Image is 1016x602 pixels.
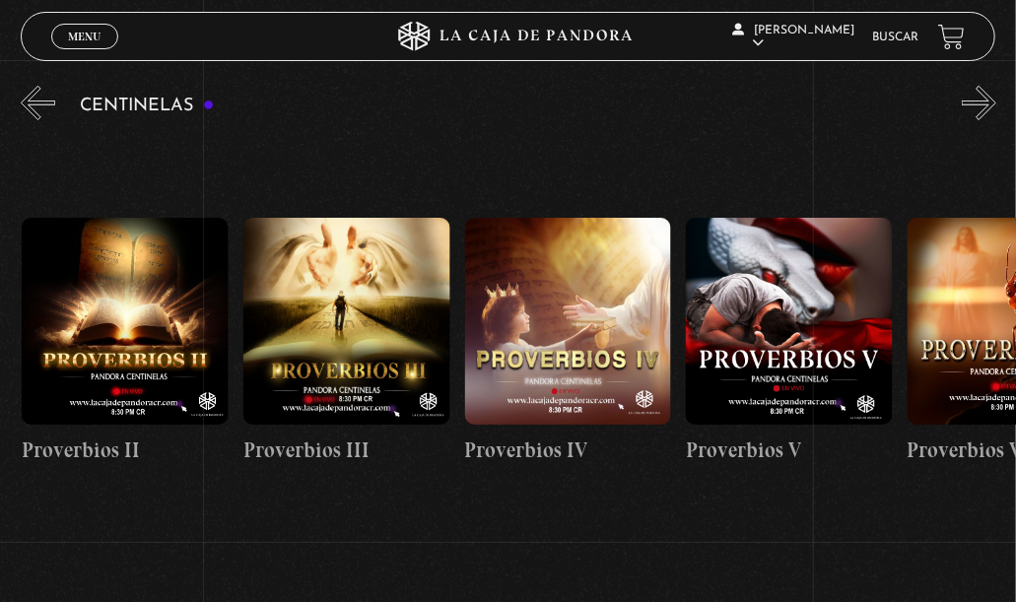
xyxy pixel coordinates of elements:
button: Next [962,86,996,120]
button: Previous [21,86,55,120]
span: Menu [68,31,101,42]
a: Proverbios IV [465,135,672,548]
h4: Proverbios III [243,435,450,466]
span: [PERSON_NAME] [732,25,854,49]
a: Buscar [872,32,918,43]
a: Proverbios III [243,135,450,548]
h4: Proverbios V [686,435,893,466]
span: Cerrar [61,47,107,61]
h4: Proverbios II [22,435,229,466]
h3: Centinelas [80,97,215,115]
h4: Proverbios IV [465,435,672,466]
a: Proverbios V [686,135,893,548]
a: View your shopping cart [938,24,965,50]
a: Proverbios II [22,135,229,548]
